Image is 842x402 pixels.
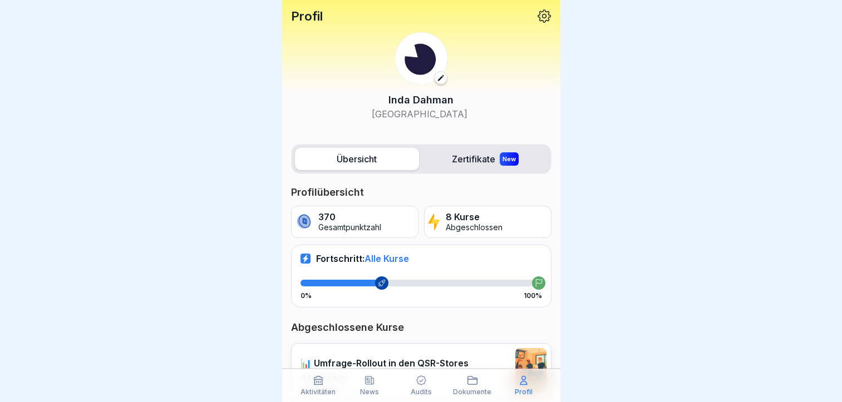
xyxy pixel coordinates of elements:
img: micnv0ymr61u2o0zgun0bp1a.png [515,348,546,393]
p: [GEOGRAPHIC_DATA] [372,107,470,121]
span: Alle Kurse [365,253,409,264]
p: Profilübersicht [291,186,552,199]
p: 0% [301,292,312,300]
p: 📊 Umfrage-Rollout in den QSR-Stores [301,358,469,369]
img: dgn6ymvmmfza13vslh7z01e0.png [395,32,447,85]
img: lightning.svg [428,212,441,231]
p: Abgeschlossen [446,223,503,232]
p: 8 Kurse [446,212,503,222]
p: 100% [524,292,542,300]
p: Audits [411,388,432,396]
p: Gesamtpunktzahl [318,223,381,232]
p: Profil [291,9,323,23]
label: Zertifikate [424,148,548,170]
p: Fortschritt: [316,253,409,264]
p: News [360,388,379,396]
img: coin.svg [295,212,313,231]
div: New [500,152,519,166]
p: 370 [318,212,381,222]
p: Dokumente [453,388,491,396]
p: Aktivitäten [301,388,336,396]
a: 📊 Umfrage-Rollout in den QSR-Stores4 Lektionen [291,343,552,398]
p: Inda Dahman [372,92,470,107]
p: Abgeschlossene Kurse [291,321,552,334]
p: Profil [515,388,533,396]
label: Übersicht [295,148,419,170]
